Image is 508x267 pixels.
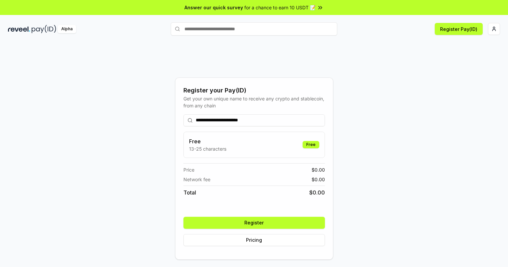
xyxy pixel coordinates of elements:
[32,25,56,33] img: pay_id
[183,189,196,197] span: Total
[184,4,243,11] span: Answer our quick survey
[8,25,30,33] img: reveel_dark
[58,25,76,33] div: Alpha
[244,4,316,11] span: for a chance to earn 10 USDT 📝
[435,23,483,35] button: Register Pay(ID)
[183,95,325,109] div: Get your own unique name to receive any crypto and stablecoin, from any chain
[312,176,325,183] span: $ 0.00
[183,217,325,229] button: Register
[183,86,325,95] div: Register your Pay(ID)
[189,137,226,145] h3: Free
[183,166,194,173] span: Price
[309,189,325,197] span: $ 0.00
[312,166,325,173] span: $ 0.00
[303,141,319,148] div: Free
[183,234,325,246] button: Pricing
[183,176,210,183] span: Network fee
[189,145,226,152] p: 13-25 characters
